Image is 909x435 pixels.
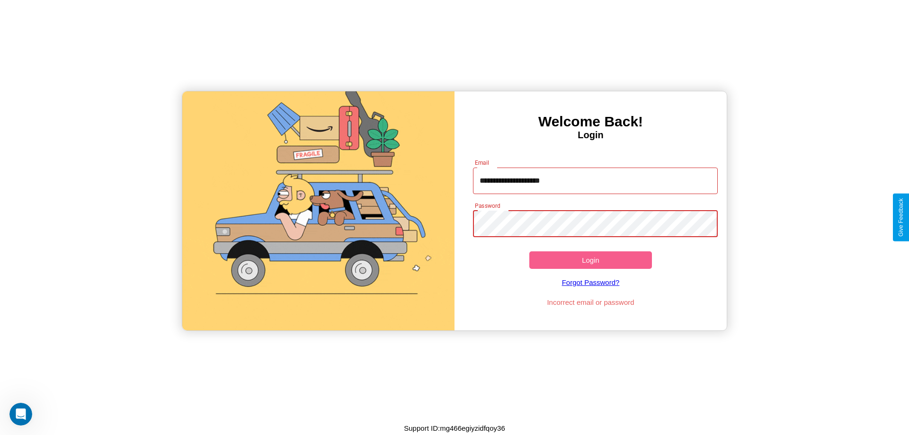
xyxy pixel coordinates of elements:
label: Email [475,159,490,167]
h4: Login [454,130,727,141]
iframe: Intercom live chat [9,403,32,426]
p: Incorrect email or password [468,296,713,309]
h3: Welcome Back! [454,114,727,130]
p: Support ID: mg466egiyzidfqoy36 [404,422,505,435]
label: Password [475,202,500,210]
div: Give Feedback [898,198,904,237]
button: Login [529,251,652,269]
a: Forgot Password? [468,269,713,296]
img: gif [182,91,454,330]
